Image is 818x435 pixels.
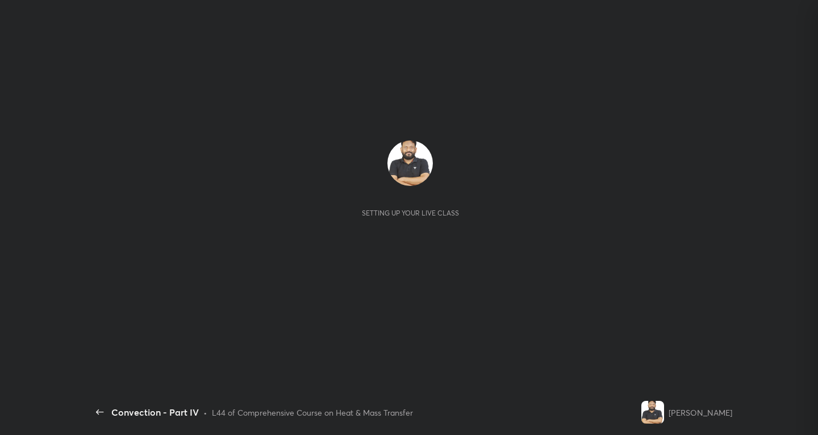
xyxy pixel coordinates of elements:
img: eb572a6c184c4c0488efe4485259b19d.jpg [387,140,433,186]
div: L44 of Comprehensive Course on Heat & Mass Transfer [212,407,413,419]
div: [PERSON_NAME] [669,407,732,419]
div: • [203,407,207,419]
div: Convection - Part IV [111,405,199,419]
div: Setting up your live class [362,209,459,217]
img: eb572a6c184c4c0488efe4485259b19d.jpg [641,401,664,424]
